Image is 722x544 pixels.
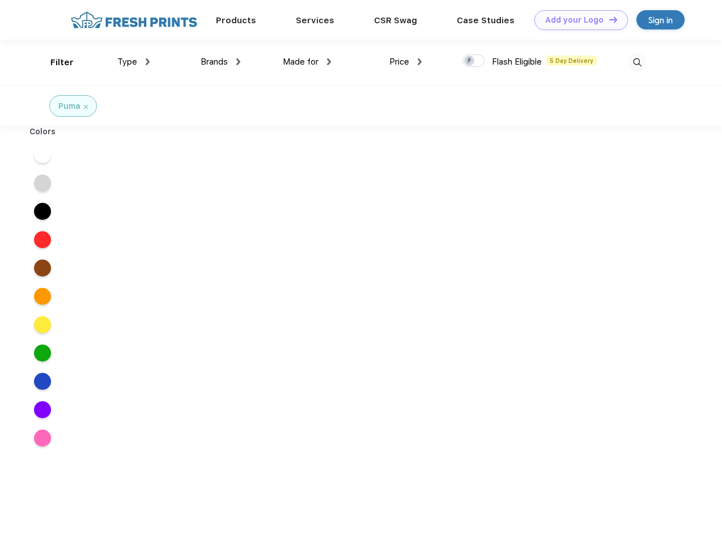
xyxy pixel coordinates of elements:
[609,16,617,23] img: DT
[374,15,417,25] a: CSR Swag
[216,15,256,25] a: Products
[546,56,597,66] span: 5 Day Delivery
[67,10,201,30] img: fo%20logo%202.webp
[50,56,74,69] div: Filter
[84,105,88,109] img: filter_cancel.svg
[146,58,150,65] img: dropdown.png
[628,53,647,72] img: desktop_search.svg
[389,57,409,67] span: Price
[418,58,422,65] img: dropdown.png
[21,126,65,138] div: Colors
[296,15,334,25] a: Services
[327,58,331,65] img: dropdown.png
[236,58,240,65] img: dropdown.png
[492,57,542,67] span: Flash Eligible
[117,57,137,67] span: Type
[636,10,685,29] a: Sign in
[201,57,228,67] span: Brands
[283,57,318,67] span: Made for
[545,15,604,25] div: Add your Logo
[648,14,673,27] div: Sign in
[58,100,80,112] div: Puma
